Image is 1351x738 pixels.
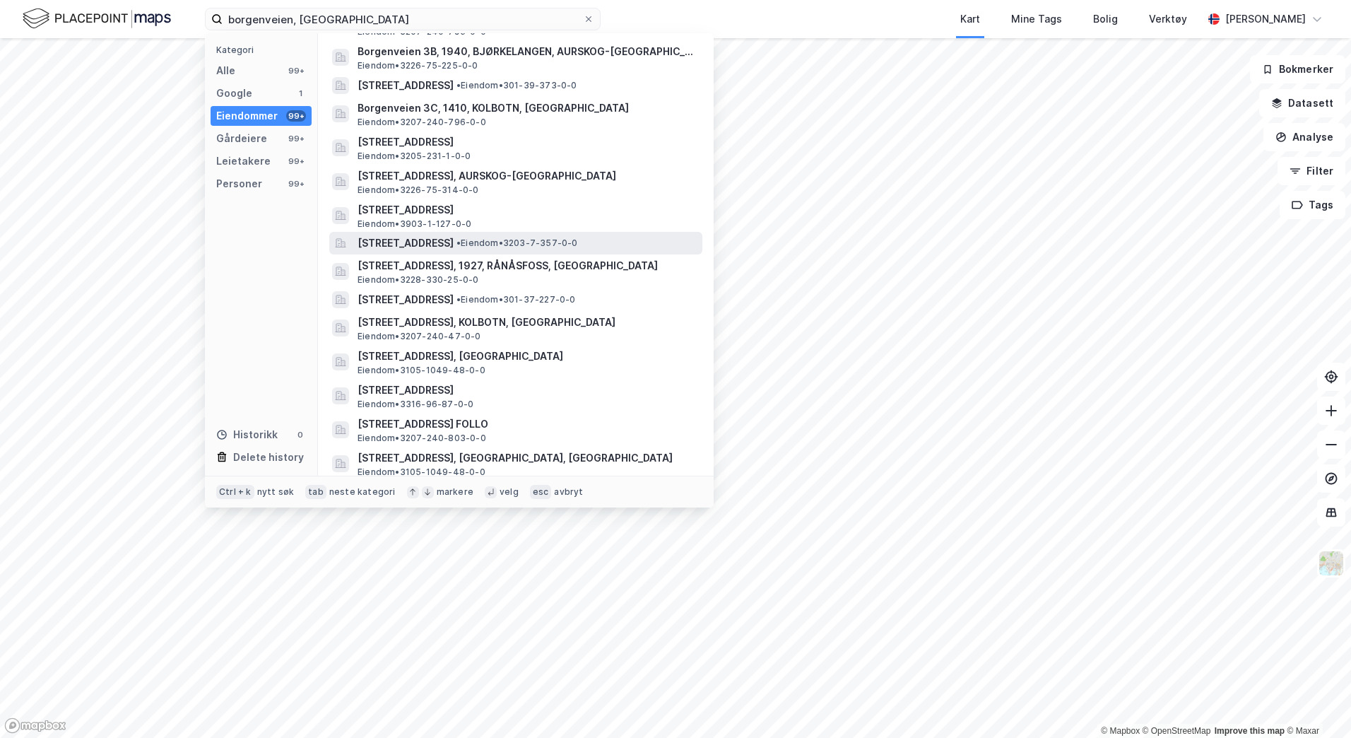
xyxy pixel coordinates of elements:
span: [STREET_ADDRESS] [358,291,454,308]
span: [STREET_ADDRESS] [358,134,697,151]
div: Eiendommer [216,107,278,124]
span: Eiendom • 301-37-227-0-0 [456,294,576,305]
span: Eiendom • 3228-330-25-0-0 [358,274,479,286]
button: Analyse [1263,123,1345,151]
div: 0 [295,429,306,440]
span: Eiendom • 301-39-373-0-0 [456,80,577,91]
span: [STREET_ADDRESS], [GEOGRAPHIC_DATA] [358,348,697,365]
span: Eiendom • 3207-240-796-0-0 [358,117,486,128]
div: markere [437,486,473,498]
div: Mine Tags [1011,11,1062,28]
div: tab [305,485,326,499]
span: [STREET_ADDRESS], AURSKOG-[GEOGRAPHIC_DATA] [358,168,697,184]
div: nytt søk [257,486,295,498]
span: Eiendom • 3316-96-87-0-0 [358,399,473,410]
span: • [456,80,461,90]
div: 99+ [286,110,306,122]
div: [PERSON_NAME] [1225,11,1306,28]
div: Kategori [216,45,312,55]
div: Kart [960,11,980,28]
div: Personer [216,175,262,192]
button: Datasett [1259,89,1345,117]
input: Søk på adresse, matrikkel, gårdeiere, leietakere eller personer [223,8,583,30]
span: Eiendom • 3207-240-47-0-0 [358,331,481,342]
button: Filter [1278,157,1345,185]
div: Delete history [233,449,304,466]
span: Eiendom • 3226-75-314-0-0 [358,184,479,196]
a: Mapbox homepage [4,717,66,734]
span: Eiendom • 3205-231-1-0-0 [358,151,471,162]
button: Bokmerker [1250,55,1345,83]
span: Borgenveien 3B, 1940, BJØRKELANGEN, AURSKOG-[GEOGRAPHIC_DATA] [358,43,697,60]
div: 1 [295,88,306,99]
span: • [456,294,461,305]
div: Leietakere [216,153,271,170]
div: velg [500,486,519,498]
div: 99+ [286,65,306,76]
span: [STREET_ADDRESS] [358,201,697,218]
a: OpenStreetMap [1143,726,1211,736]
iframe: Chat Widget [1280,670,1351,738]
img: Z [1318,550,1345,577]
span: [STREET_ADDRESS], [GEOGRAPHIC_DATA], [GEOGRAPHIC_DATA] [358,450,697,467]
span: Eiendom • 3207-240-803-0-0 [358,433,486,444]
span: Eiendom • 3105-1049-48-0-0 [358,467,485,478]
span: Eiendom • 3203-7-357-0-0 [456,238,578,249]
div: Bolig [1093,11,1118,28]
div: Kontrollprogram for chat [1280,670,1351,738]
div: Gårdeiere [216,130,267,147]
div: Google [216,85,252,102]
span: Eiendom • 3226-75-225-0-0 [358,60,478,71]
img: logo.f888ab2527a4732fd821a326f86c7f29.svg [23,6,171,31]
span: [STREET_ADDRESS] FOLLO [358,416,697,433]
a: Improve this map [1215,726,1285,736]
span: Borgenveien 3C, 1410, KOLBOTN, [GEOGRAPHIC_DATA] [358,100,697,117]
div: 99+ [286,178,306,189]
button: Tags [1280,191,1345,219]
span: • [456,238,461,248]
div: Verktøy [1149,11,1187,28]
span: [STREET_ADDRESS] [358,77,454,94]
div: 99+ [286,156,306,167]
span: Eiendom • 3903-1-127-0-0 [358,218,471,230]
div: esc [530,485,552,499]
div: Ctrl + k [216,485,254,499]
span: [STREET_ADDRESS] [358,382,697,399]
span: Eiendom • 3105-1049-48-0-0 [358,365,485,376]
div: neste kategori [329,486,396,498]
span: [STREET_ADDRESS] [358,235,454,252]
a: Mapbox [1101,726,1140,736]
span: [STREET_ADDRESS], 1927, RÅNÅSFOSS, [GEOGRAPHIC_DATA] [358,257,697,274]
div: Alle [216,62,235,79]
div: Historikk [216,426,278,443]
div: avbryt [554,486,583,498]
span: [STREET_ADDRESS], KOLBOTN, [GEOGRAPHIC_DATA] [358,314,697,331]
div: 99+ [286,133,306,144]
